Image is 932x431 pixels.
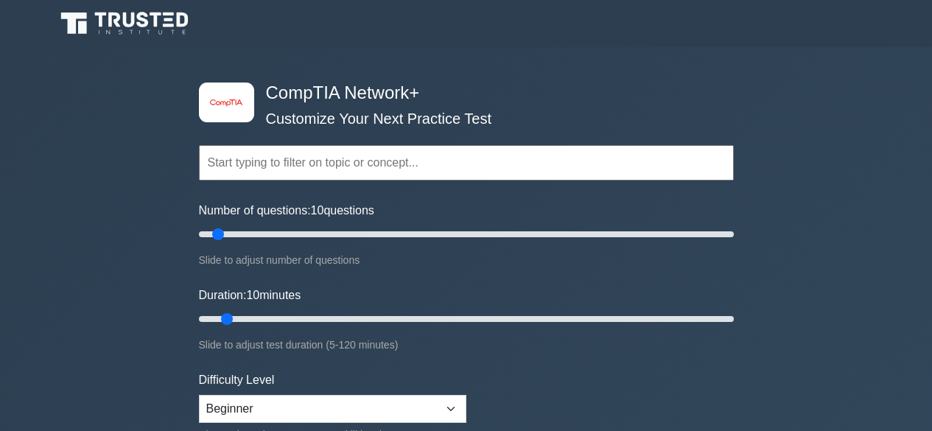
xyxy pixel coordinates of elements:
div: Slide to adjust test duration (5-120 minutes) [199,336,734,354]
label: Difficulty Level [199,371,275,389]
span: 10 [311,204,324,217]
label: Number of questions: questions [199,202,374,220]
h4: CompTIA Network+ [260,83,662,104]
span: 10 [246,289,259,301]
input: Start typing to filter on topic or concept... [199,145,734,181]
label: Duration: minutes [199,287,301,304]
div: Slide to adjust number of questions [199,251,734,269]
